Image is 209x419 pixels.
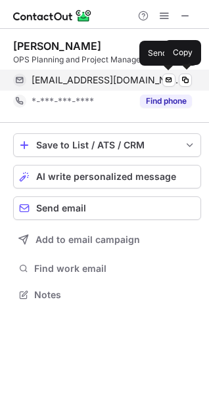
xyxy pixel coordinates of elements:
div: OPS Planning and Project Management [13,54,201,66]
button: save-profile-one-click [13,133,201,157]
span: [EMAIL_ADDRESS][DOMAIN_NAME] [32,74,182,86]
button: Send email [13,196,201,220]
span: Add to email campaign [35,234,140,245]
button: Find work email [13,259,201,278]
button: Notes [13,286,201,304]
span: Notes [34,289,196,301]
div: Save to List / ATS / CRM [36,140,178,150]
button: Add to email campaign [13,228,201,252]
img: ContactOut v5.3.10 [13,8,92,24]
button: AI write personalized message [13,165,201,188]
span: AI write personalized message [36,171,176,182]
div: [PERSON_NAME] [13,39,101,53]
span: Find work email [34,263,196,275]
button: Reveal Button [140,95,192,108]
span: Send email [36,203,86,213]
